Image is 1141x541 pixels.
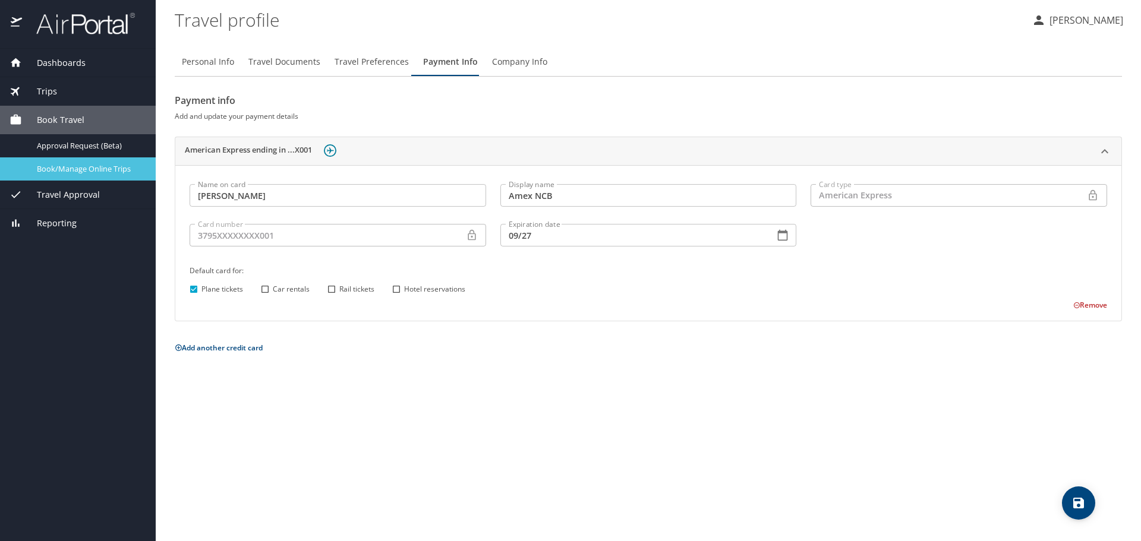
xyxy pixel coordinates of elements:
span: Hotel reservations [404,284,465,295]
button: [PERSON_NAME] [1027,10,1128,31]
span: Trips [22,85,57,98]
h2: American Express ending in ...X001 [185,144,312,159]
img: plane [324,144,336,157]
span: Book Travel [22,113,84,126]
div: American Express ending in ...X001 [175,165,1121,321]
h6: Add and update your payment details [175,110,1122,122]
span: Travel Approval [22,188,100,201]
h1: Travel profile [175,1,1022,38]
span: Car rentals [273,284,310,295]
span: Dashboards [22,56,86,69]
span: Travel Preferences [335,55,409,69]
span: Travel Documents [248,55,320,69]
div: American Express [811,184,1087,207]
button: Remove [1073,300,1107,310]
p: [PERSON_NAME] [1046,13,1123,27]
span: Approval Request (Beta) [37,140,141,151]
button: save [1062,486,1095,520]
img: icon-airportal.png [11,12,23,35]
span: Rail tickets [339,284,374,295]
h2: Payment info [175,91,1122,110]
input: MM/YY [500,224,765,246]
h6: Default card for: [190,264,1107,277]
input: Ex. My corporate card [500,184,797,207]
div: American Express ending in ...X001 [175,137,1121,166]
img: airportal-logo.png [23,12,135,35]
span: Payment Info [423,55,478,69]
span: Book/Manage Online Trips [37,163,141,175]
span: Personal Info [182,55,234,69]
span: Plane tickets [201,284,243,295]
div: Profile [175,48,1122,76]
span: Company Info [492,55,547,69]
button: Add another credit card [175,343,263,353]
span: Reporting [22,217,77,230]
